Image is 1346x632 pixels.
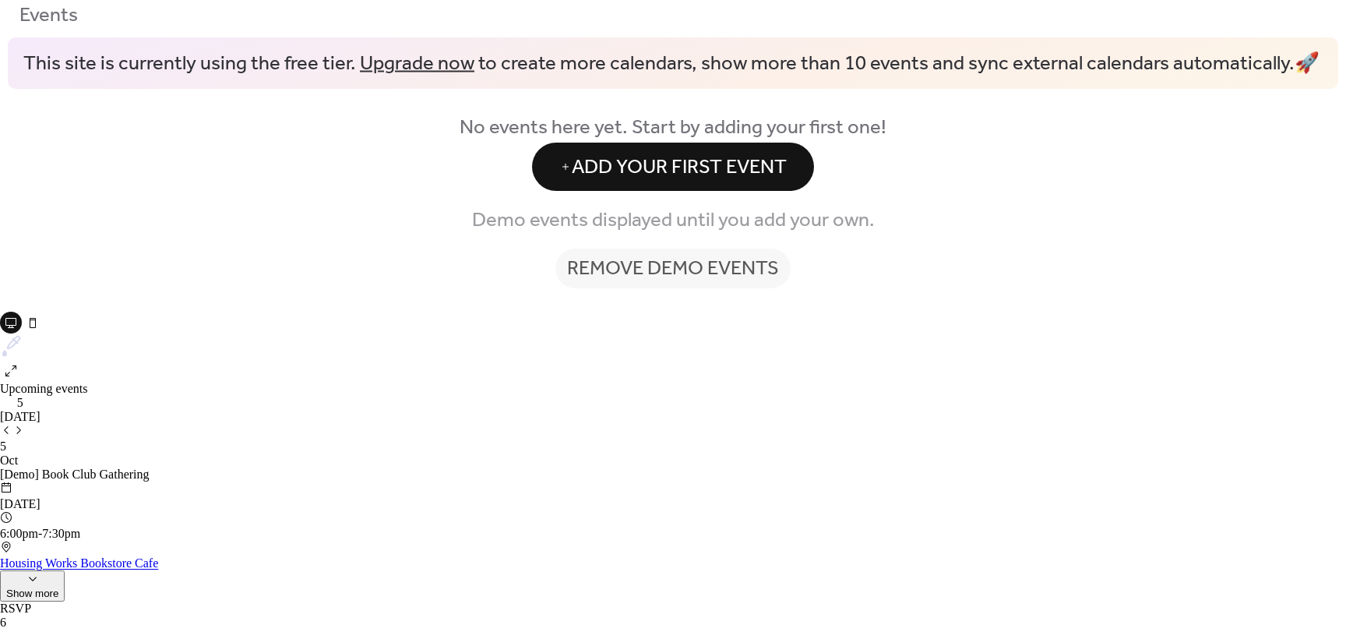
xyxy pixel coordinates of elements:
[572,153,787,182] span: Add Your First Event
[532,143,814,191] button: Add Your First Event
[6,573,58,588] div: ​
[19,114,1327,143] span: No events here yet. Start by adding your first one!
[555,249,791,288] button: Remove demo events
[42,527,80,540] span: 7:30pm
[472,207,875,236] span: Demo events displayed until you add your own.
[360,45,474,83] a: Upgrade now
[6,588,58,599] span: Show more
[19,143,1327,191] a: Add Your First Event
[567,255,779,284] span: Remove demo events
[23,51,1320,79] span: This site is currently using the free tier. to create more calendars, show more than 10 events an...
[38,527,42,540] span: -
